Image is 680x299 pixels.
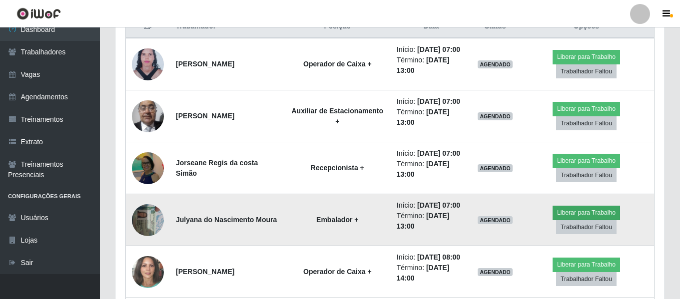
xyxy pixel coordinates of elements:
strong: Operador de Caixa + [303,268,372,276]
img: CoreUI Logo [16,7,61,20]
button: Liberar para Trabalho [553,50,620,64]
span: AGENDADO [478,112,513,120]
span: AGENDADO [478,60,513,68]
time: [DATE] 07:00 [417,45,460,53]
time: [DATE] 07:00 [417,149,460,157]
time: [DATE] 07:00 [417,97,460,105]
strong: [PERSON_NAME] [176,268,234,276]
button: Trabalhador Faltou [556,272,617,286]
button: Trabalhador Faltou [556,116,617,130]
img: 1689966026583.jpeg [132,253,164,291]
li: Início: [397,252,466,263]
li: Início: [397,44,466,55]
span: AGENDADO [478,164,513,172]
img: 1690155447556.jpeg [132,95,164,137]
span: AGENDADO [478,216,513,224]
strong: Auxiliar de Estacionamento + [291,107,383,125]
strong: Embalador + [316,216,358,224]
li: Término: [397,55,466,76]
li: Término: [397,211,466,232]
img: 1752452635065.jpeg [132,199,164,241]
img: 1681351317309.jpeg [132,151,164,185]
li: Término: [397,107,466,128]
strong: Jorseane Regis da costa Simão [176,159,258,177]
button: Liberar para Trabalho [553,154,620,168]
strong: Operador de Caixa + [303,60,372,68]
li: Término: [397,263,466,284]
img: 1728382310331.jpeg [132,42,164,86]
li: Início: [397,148,466,159]
li: Início: [397,96,466,107]
li: Início: [397,200,466,211]
button: Trabalhador Faltou [556,64,617,78]
button: Trabalhador Faltou [556,220,617,234]
time: [DATE] 08:00 [417,253,460,261]
strong: Julyana do Nascimento Moura [176,216,277,224]
button: Trabalhador Faltou [556,168,617,182]
li: Término: [397,159,466,180]
strong: Recepcionista + [311,164,364,172]
strong: [PERSON_NAME] [176,60,234,68]
strong: [PERSON_NAME] [176,112,234,120]
button: Liberar para Trabalho [553,258,620,272]
time: [DATE] 07:00 [417,201,460,209]
button: Liberar para Trabalho [553,206,620,220]
button: Liberar para Trabalho [553,102,620,116]
span: AGENDADO [478,268,513,276]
